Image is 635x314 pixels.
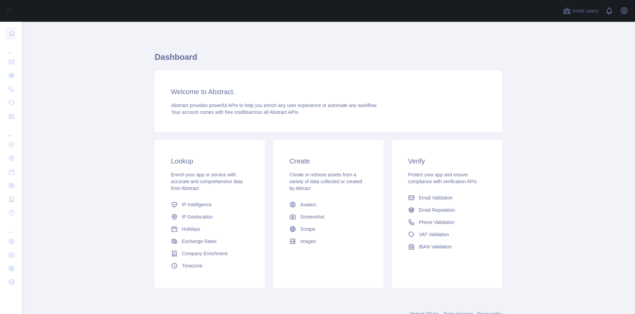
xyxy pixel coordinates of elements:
a: IP Intelligence [168,198,251,211]
div: ... [5,124,16,137]
a: IP Geolocation [168,211,251,223]
a: VAT Validation [405,228,488,241]
div: ... [5,220,16,234]
span: Protect your app and ensure compliance with verification APIs [408,172,477,184]
a: Company Enrichment [168,247,251,260]
a: Timezone [168,260,251,272]
h1: Dashboard [155,52,502,68]
span: Email Validation [419,194,453,201]
a: Holidays [168,223,251,235]
span: Company Enrichment [182,250,228,257]
span: Invite users [572,7,598,15]
span: IP Geolocation [182,213,213,220]
a: Scrape [287,223,370,235]
span: Images [300,238,316,245]
span: Enrich your app or service with accurate and comprehensive data from Abstract [171,172,243,191]
a: Email Reputation [405,204,488,216]
span: Create or retrieve assets from a variety of data collected or created by Abtract [289,172,362,191]
a: Exchange Rates [168,235,251,247]
span: VAT Validation [419,231,449,238]
span: Scrape [300,226,315,232]
span: Your account comes with across all Abstract APIs. [171,109,299,115]
span: Abstract provides powerful APIs to help you enrich any user experience or automate any workflow. [171,103,378,108]
h3: Lookup [171,156,249,166]
a: Email Validation [405,192,488,204]
span: IP Intelligence [182,201,212,208]
a: Avatars [287,198,370,211]
span: free credits [225,109,248,115]
span: Screenshot [300,213,324,220]
a: IBAN Validation [405,241,488,253]
div: ... [5,41,16,54]
span: IBAN Validation [419,243,452,250]
span: Avatars [300,201,316,208]
a: Screenshot [287,211,370,223]
span: Exchange Rates [182,238,217,245]
h3: Welcome to Abstract. [171,87,486,97]
span: Phone Validation [419,219,455,226]
button: Invite users [561,5,600,16]
a: Phone Validation [405,216,488,228]
span: Email Reputation [419,207,455,213]
h3: Create [289,156,367,166]
h3: Verify [408,156,486,166]
span: Holidays [182,226,200,232]
a: Images [287,235,370,247]
span: Timezone [182,262,203,269]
